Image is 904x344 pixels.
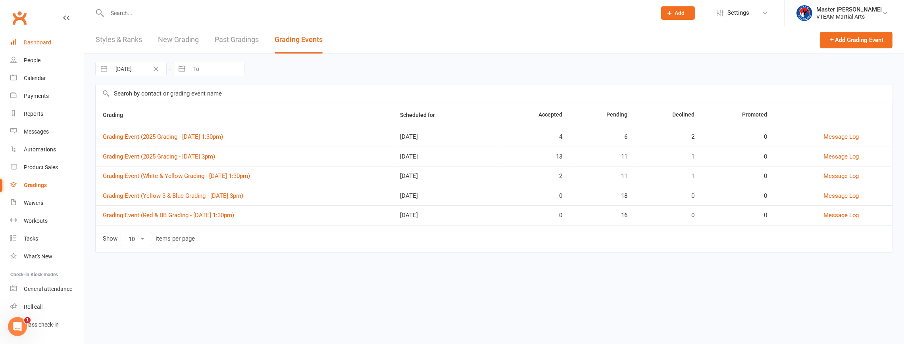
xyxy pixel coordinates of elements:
[10,212,84,230] a: Workouts
[103,133,223,140] a: Grading Event (2025 Grading - [DATE] 1:30pm)
[96,26,142,54] a: Styles & Ranks
[400,173,492,180] div: [DATE]
[96,84,892,103] input: Search by contact or grading event name
[24,146,56,153] div: Automations
[823,212,859,219] a: Message Log
[400,193,492,199] div: [DATE]
[400,212,492,219] div: [DATE]
[10,52,84,69] a: People
[709,173,767,180] div: 0
[10,194,84,212] a: Waivers
[796,5,812,21] img: thumb_image1628552580.png
[10,69,84,87] a: Calendar
[507,173,563,180] div: 2
[709,193,767,199] div: 0
[275,26,323,54] a: Grading Events
[500,103,570,127] th: Accepted
[10,230,84,248] a: Tasks
[8,317,27,336] iframe: Intercom live chat
[103,232,195,246] div: Show
[816,13,882,20] div: VTEAM Martial Arts
[10,8,29,28] a: Clubworx
[642,212,694,219] div: 0
[10,34,84,52] a: Dashboard
[823,153,859,160] a: Message Log
[24,75,46,81] div: Calendar
[10,141,84,159] a: Automations
[507,134,563,140] div: 4
[577,134,627,140] div: 6
[111,62,166,76] input: From
[816,6,882,13] div: Master [PERSON_NAME]
[642,193,694,199] div: 0
[10,176,84,194] a: Gradings
[103,172,250,180] a: Grading Event (White & Yellow Grading - [DATE] 1:30pm)
[642,173,694,180] div: 1
[149,64,163,74] button: Clear Date
[709,134,767,140] div: 0
[577,153,627,160] div: 11
[507,153,563,160] div: 13
[24,218,48,224] div: Workouts
[24,286,72,292] div: General attendance
[24,111,43,117] div: Reports
[702,103,774,127] th: Promoted
[635,103,702,127] th: Declined
[727,4,749,22] span: Settings
[10,105,84,123] a: Reports
[103,112,132,118] span: Grading
[709,153,767,160] div: 0
[823,133,859,140] a: Message Log
[103,110,132,120] button: Grading
[24,182,47,188] div: Gradings
[577,212,627,219] div: 16
[24,39,51,46] div: Dashboard
[507,193,563,199] div: 0
[569,103,635,127] th: Pending
[577,173,627,180] div: 11
[24,304,42,310] div: Roll call
[507,212,563,219] div: 0
[642,153,694,160] div: 1
[10,280,84,298] a: General attendance kiosk mode
[103,192,243,199] a: Grading Event (Yellow 3 & Blue Grading - [DATE] 3pm)
[24,57,40,63] div: People
[823,192,859,199] a: Message Log
[10,87,84,105] a: Payments
[24,128,49,135] div: Messages
[24,321,59,328] div: Class check-in
[24,253,52,260] div: What's New
[158,26,199,54] a: New Grading
[156,235,195,242] div: items per page
[24,317,31,323] span: 1
[215,26,259,54] a: Past Gradings
[24,200,43,206] div: Waivers
[661,6,695,20] button: Add
[103,212,234,219] a: Grading Event (Red & BB Grading - [DATE] 1:30pm)
[24,235,38,242] div: Tasks
[10,123,84,141] a: Messages
[709,212,767,219] div: 0
[24,164,58,170] div: Product Sales
[400,110,444,120] button: Scheduled for
[189,62,244,76] input: To
[675,10,685,16] span: Add
[105,8,651,19] input: Search...
[103,153,215,160] a: Grading Event (2025 Grading - [DATE] 3pm)
[400,134,492,140] div: [DATE]
[400,112,444,118] span: Scheduled for
[820,32,892,48] button: Add Grading Event
[10,248,84,266] a: What's New
[823,172,859,180] a: Message Log
[10,159,84,176] a: Product Sales
[577,193,627,199] div: 18
[10,298,84,316] a: Roll call
[10,316,84,334] a: Class kiosk mode
[400,153,492,160] div: [DATE]
[24,93,49,99] div: Payments
[642,134,694,140] div: 2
